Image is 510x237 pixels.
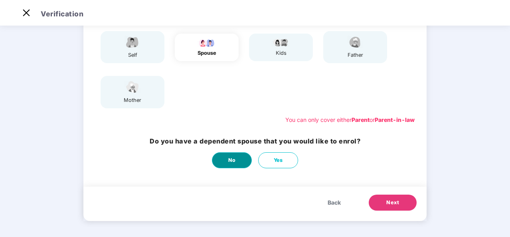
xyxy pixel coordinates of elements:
[369,195,417,211] button: Next
[285,116,415,124] div: You can only cover either or
[123,96,142,104] div: mother
[320,195,349,211] button: Back
[258,152,298,168] button: Yes
[212,152,252,168] button: No
[197,38,217,47] img: svg+xml;base64,PHN2ZyB4bWxucz0iaHR0cDovL3d3dy53My5vcmcvMjAwMC9zdmciIHdpZHRoPSI5Ny44OTciIGhlaWdodD...
[345,35,365,49] img: svg+xml;base64,PHN2ZyBpZD0iRmF0aGVyX2ljb24iIHhtbG5zPSJodHRwOi8vd3d3LnczLm9yZy8yMDAwL3N2ZyIgeG1sbn...
[375,116,415,123] b: Parent-in-law
[271,49,291,57] div: kids
[150,136,360,146] h3: Do you have a dependent spouse that you would like to enrol?
[123,35,142,49] img: svg+xml;base64,PHN2ZyBpZD0iRW1wbG95ZWVfbWFsZSIgeG1sbnM9Imh0dHA6Ly93d3cudzMub3JnLzIwMDAvc3ZnIiB3aW...
[228,156,236,164] span: No
[271,38,291,47] img: svg+xml;base64,PHN2ZyB4bWxucz0iaHR0cDovL3d3dy53My5vcmcvMjAwMC9zdmciIHdpZHRoPSI3OS4wMzciIGhlaWdodD...
[328,198,341,207] span: Back
[386,199,399,207] span: Next
[345,51,365,59] div: father
[123,51,142,59] div: self
[274,156,283,164] span: Yes
[197,49,217,57] div: spouse
[352,116,370,123] b: Parent
[123,80,142,94] img: svg+xml;base64,PHN2ZyB4bWxucz0iaHR0cDovL3d3dy53My5vcmcvMjAwMC9zdmciIHdpZHRoPSI1NCIgaGVpZ2h0PSIzOC...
